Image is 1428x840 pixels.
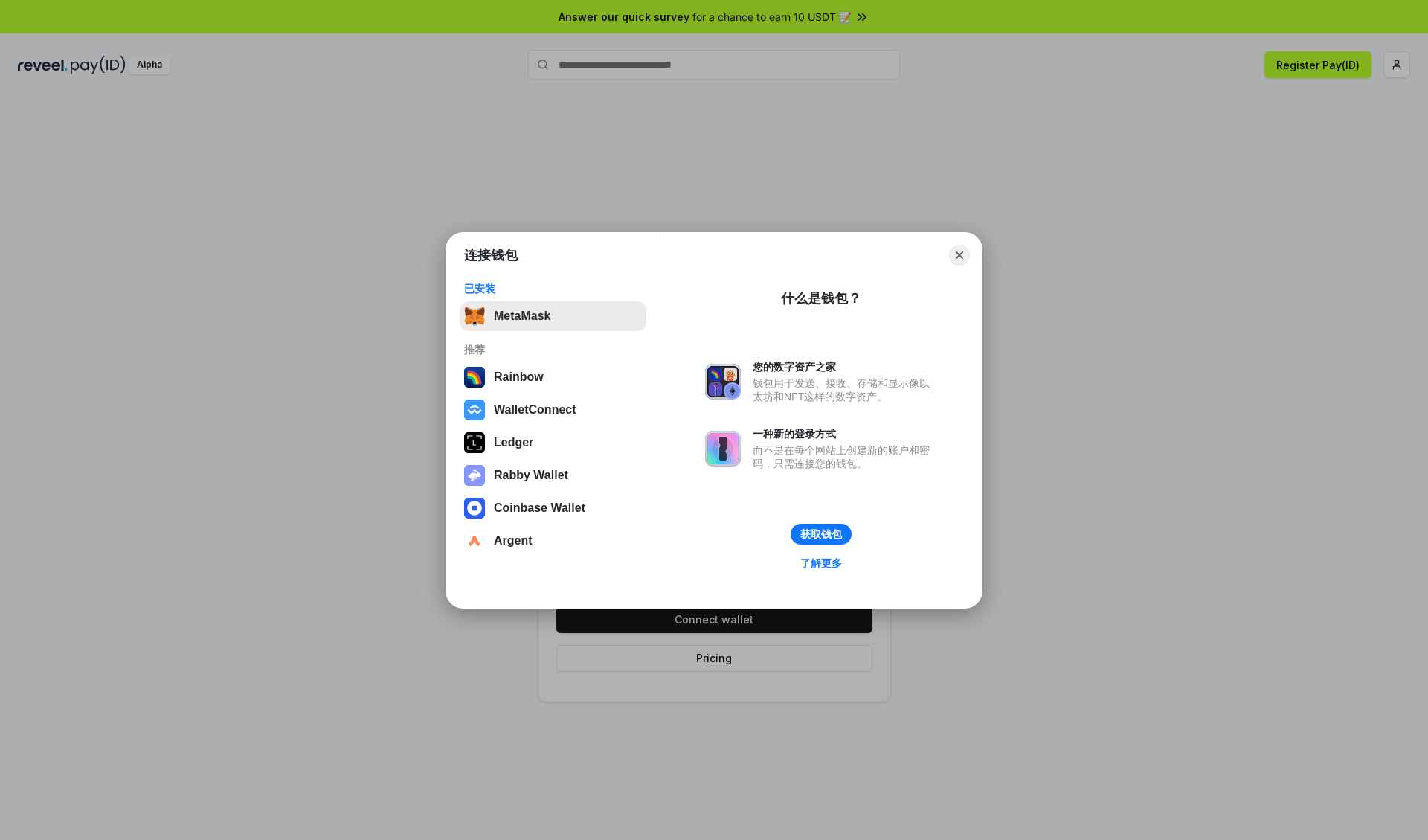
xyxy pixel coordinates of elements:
[949,245,970,266] button: Close
[464,282,642,295] div: 已安装
[464,400,485,420] img: svg+xml,%3Csvg%20width%3D%2228%22%20height%3D%2228%22%20viewBox%3D%220%200%2028%2028%22%20fill%3D...
[460,362,646,392] button: Rainbow
[791,554,851,573] a: 了解更多
[464,465,485,486] img: svg+xml,%3Csvg%20xmlns%3D%22http%3A%2F%2Fwww.w3.org%2F2000%2Fsvg%22%20fill%3D%22none%22%20viewBox...
[494,501,585,515] div: Coinbase Wallet
[464,530,485,551] img: svg+xml,%3Csvg%20width%3D%2228%22%20height%3D%2228%22%20viewBox%3D%220%200%2028%2028%22%20fill%3D...
[460,526,646,556] button: Argent
[464,432,485,453] img: svg+xml,%3Csvg%20xmlns%3D%22http%3A%2F%2Fwww.w3.org%2F2000%2Fsvg%22%20width%3D%2228%22%20height%3...
[464,498,485,519] img: svg+xml,%3Csvg%20width%3D%2228%22%20height%3D%2228%22%20viewBox%3D%220%200%2028%2028%22%20fill%3D...
[460,493,646,523] button: Coinbase Wallet
[753,360,937,373] div: 您的数字资产之家
[791,524,852,545] button: 获取钱包
[781,289,861,307] div: 什么是钱包？
[460,395,646,425] button: WalletConnect
[460,461,646,490] button: Rabby Wallet
[705,364,741,400] img: svg+xml,%3Csvg%20xmlns%3D%22http%3A%2F%2Fwww.w3.org%2F2000%2Fsvg%22%20fill%3D%22none%22%20viewBox...
[494,534,533,548] div: Argent
[800,557,842,570] div: 了解更多
[494,403,576,417] div: WalletConnect
[753,376,937,403] div: 钱包用于发送、接收、存储和显示像以太坊和NFT这样的数字资产。
[460,301,646,331] button: MetaMask
[464,343,642,356] div: 推荐
[800,528,842,541] div: 获取钱包
[494,469,568,482] div: Rabby Wallet
[494,310,550,323] div: MetaMask
[460,428,646,458] button: Ledger
[753,427,937,440] div: 一种新的登录方式
[464,246,518,264] h1: 连接钱包
[464,306,485,327] img: svg+xml,%3Csvg%20fill%3D%22none%22%20height%3D%2233%22%20viewBox%3D%220%200%2035%2033%22%20width%...
[464,367,485,388] img: svg+xml,%3Csvg%20width%3D%22120%22%20height%3D%22120%22%20viewBox%3D%220%200%20120%20120%22%20fil...
[705,431,741,467] img: svg+xml,%3Csvg%20xmlns%3D%22http%3A%2F%2Fwww.w3.org%2F2000%2Fsvg%22%20fill%3D%22none%22%20viewBox...
[753,443,937,470] div: 而不是在每个网站上创建新的账户和密码，只需连接您的钱包。
[494,371,544,384] div: Rainbow
[494,436,533,449] div: Ledger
